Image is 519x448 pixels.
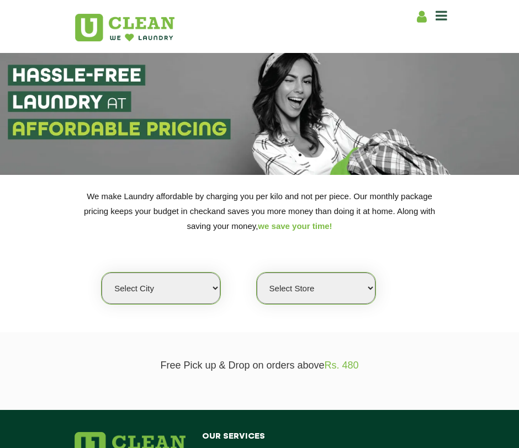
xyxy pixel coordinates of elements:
span: we save your time! [258,221,332,231]
p: We make Laundry affordable by charging you per kilo and not per piece. Our monthly package pricin... [75,189,444,233]
p: Free Pick up & Drop on orders above [75,360,444,371]
img: UClean Laundry and Dry Cleaning [75,14,174,41]
span: Rs. 480 [325,360,359,371]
